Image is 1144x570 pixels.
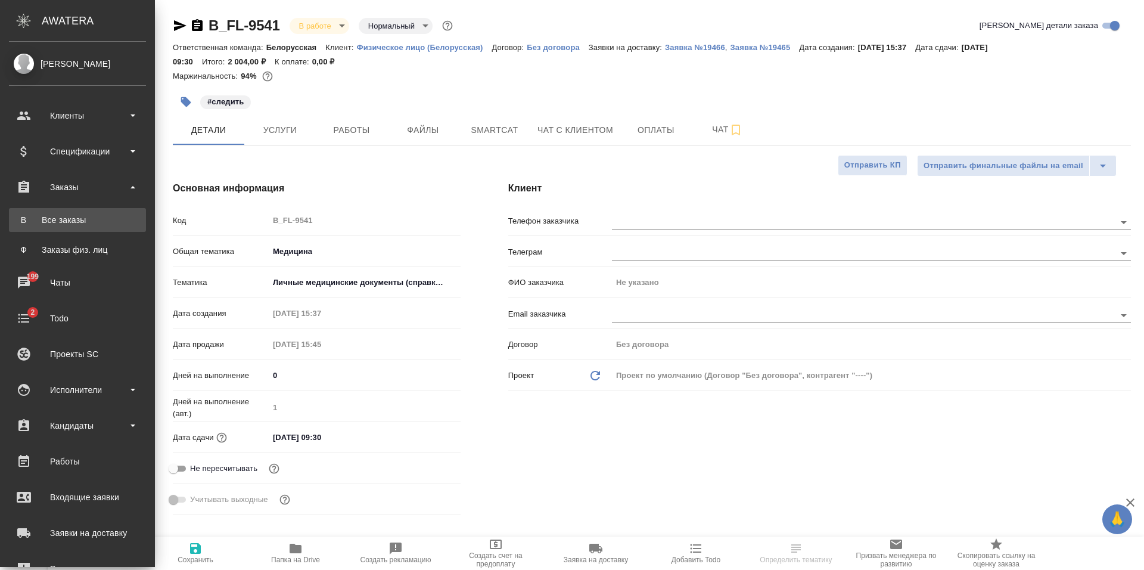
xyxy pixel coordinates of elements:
span: Файлы [394,123,452,138]
p: Дней на выполнение [173,370,269,382]
span: Услуги [251,123,309,138]
input: Пустое поле [612,336,1131,353]
button: Скопировать ссылку для ЯМессенджера [173,18,187,33]
div: split button [917,155,1117,176]
p: Email заказчика [508,308,612,320]
div: Заказы [9,178,146,196]
button: Скопировать ссылку на оценку заказа [946,537,1046,570]
input: Пустое поле [269,336,373,353]
span: Создать рекламацию [360,556,431,564]
p: Без договора [527,43,589,52]
a: ФЗаказы физ. лиц [9,238,146,262]
button: Определить тематику [746,537,846,570]
p: Код [173,215,269,227]
p: Дата создания: [799,43,857,52]
span: Сохранить [178,556,213,564]
div: Кандидаты [9,417,146,435]
button: Доп статусы указывают на важность/срочность заказа [440,18,455,33]
a: 2Todo [3,303,152,333]
span: Отправить финальные файлы на email [924,159,1083,173]
button: Нормальный [365,21,418,31]
button: Добавить Todo [646,537,746,570]
div: Спецификации [9,142,146,160]
a: Без договора [527,42,589,52]
span: Добавить Todo [672,556,720,564]
button: Скопировать ссылку [190,18,204,33]
div: В работе [359,18,433,34]
button: Заявка №19466 [665,42,725,54]
button: Включи, если не хочешь, чтобы указанная дата сдачи изменилась после переставления заказа в 'Подтв... [266,461,282,476]
div: AWATERA [42,9,155,33]
a: B_FL-9541 [209,17,280,33]
input: Пустое поле [269,305,373,322]
button: Добавить тэг [173,89,199,115]
input: Пустое поле [612,274,1131,291]
button: Папка на Drive [245,537,346,570]
p: Проект [508,370,534,382]
a: Физическое лицо (Белорусская) [356,42,492,52]
button: 102.48 RUB; [260,69,275,84]
p: Дата создания [173,308,269,320]
span: Работы [323,123,380,138]
button: Сохранить [145,537,245,570]
button: Создать счет на предоплату [446,537,546,570]
h4: Клиент [508,181,1131,196]
p: Дней на выполнение (авт.) [173,396,269,420]
p: Дата сдачи [173,432,214,444]
span: Отправить КП [844,159,901,172]
p: [DATE] 15:37 [858,43,916,52]
button: Заявка №19465 [730,42,800,54]
div: Проект по умолчанию (Договор "Без договора", контрагент "----") [612,365,1131,386]
div: Личные медицинские документы (справки, эпикризы) [269,272,461,293]
p: Заявки на доставку: [589,43,665,52]
button: 🙏 [1102,504,1132,534]
button: Отправить КП [838,155,907,176]
span: Smartcat [466,123,523,138]
span: 2 [23,306,42,318]
a: Заявки на доставку [3,518,152,548]
button: Создать рекламацию [346,537,446,570]
span: Папка на Drive [271,556,320,564]
a: Проекты SC [3,339,152,369]
span: Учитывать выходные [190,494,268,506]
span: Не пересчитывать [190,463,257,475]
span: [PERSON_NAME] детали заказа [980,20,1098,32]
div: Заказы физ. лиц [15,244,140,256]
p: Телефон заказчика [508,215,612,227]
span: следить [199,96,252,106]
h4: Основная информация [173,181,461,196]
div: Входящие заявки [9,488,146,506]
div: Работы [9,453,146,470]
div: Чаты [9,274,146,292]
div: Медицина [269,241,461,262]
span: Заявка на доставку [564,556,628,564]
input: ✎ Введи что-нибудь [269,429,373,446]
input: Пустое поле [269,212,461,229]
p: #следить [207,96,244,108]
span: Оплаты [627,123,685,138]
a: Работы [3,447,152,476]
div: Проекты SC [9,345,146,363]
a: Входящие заявки [3,482,152,512]
div: Все заказы [15,214,140,226]
button: Open [1115,214,1132,231]
p: Ответственная команда: [173,43,266,52]
span: Определить тематику [760,556,832,564]
div: Исполнители [9,381,146,399]
p: Дата сдачи: [915,43,961,52]
p: Маржинальность: [173,72,241,80]
a: 199Чаты [3,268,152,298]
div: В работе [290,18,349,34]
p: ФИО заказчика [508,277,612,289]
span: Чат [699,122,756,137]
svg: Подписаться [729,123,743,137]
p: Тематика [173,277,269,289]
button: Open [1115,307,1132,324]
span: 199 [20,271,46,283]
p: Договор [508,339,612,351]
span: Скопировать ссылку на оценку заказа [953,552,1039,568]
button: Призвать менеджера по развитию [846,537,946,570]
button: Если добавить услуги и заполнить их объемом, то дата рассчитается автоматически [214,430,229,445]
p: Телеграм [508,246,612,258]
p: 94% [241,72,259,80]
